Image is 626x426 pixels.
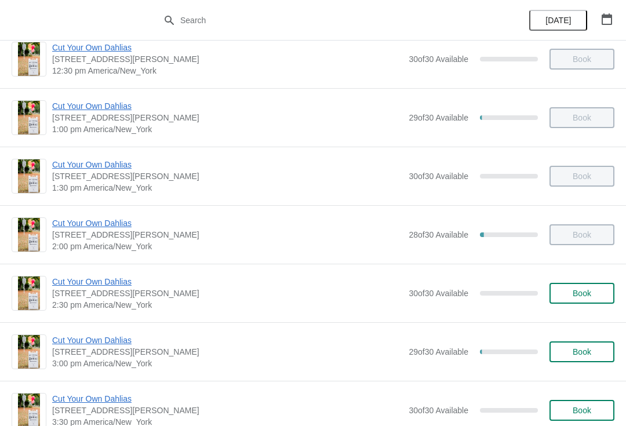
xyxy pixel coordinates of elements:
[52,299,403,311] span: 2:30 pm America/New_York
[573,406,591,415] span: Book
[52,229,403,241] span: [STREET_ADDRESS][PERSON_NAME]
[52,170,403,182] span: [STREET_ADDRESS][PERSON_NAME]
[52,276,403,287] span: Cut Your Own Dahlias
[52,100,403,112] span: Cut Your Own Dahlias
[52,65,403,77] span: 12:30 pm America/New_York
[52,42,403,53] span: Cut Your Own Dahlias
[573,347,591,356] span: Book
[409,172,468,181] span: 30 of 30 Available
[409,289,468,298] span: 30 of 30 Available
[18,276,41,310] img: Cut Your Own Dahlias | 4 Jacobs Lane, Norwell, MA, USA | 2:30 pm America/New_York
[18,335,41,369] img: Cut Your Own Dahlias | 4 Jacobs Lane, Norwell, MA, USA | 3:00 pm America/New_York
[180,10,469,31] input: Search
[545,16,571,25] span: [DATE]
[409,113,468,122] span: 29 of 30 Available
[52,123,403,135] span: 1:00 pm America/New_York
[18,159,41,193] img: Cut Your Own Dahlias | 4 Jacobs Lane, Norwell, MA, USA | 1:30 pm America/New_York
[529,10,587,31] button: [DATE]
[52,241,403,252] span: 2:00 pm America/New_York
[52,358,403,369] span: 3:00 pm America/New_York
[52,112,403,123] span: [STREET_ADDRESS][PERSON_NAME]
[549,341,614,362] button: Book
[409,230,468,239] span: 28 of 30 Available
[409,406,468,415] span: 30 of 30 Available
[52,159,403,170] span: Cut Your Own Dahlias
[18,218,41,252] img: Cut Your Own Dahlias | 4 Jacobs Lane, Norwell, MA, USA | 2:00 pm America/New_York
[52,405,403,416] span: [STREET_ADDRESS][PERSON_NAME]
[52,393,403,405] span: Cut Your Own Dahlias
[409,54,468,64] span: 30 of 30 Available
[52,53,403,65] span: [STREET_ADDRESS][PERSON_NAME]
[52,346,403,358] span: [STREET_ADDRESS][PERSON_NAME]
[549,400,614,421] button: Book
[573,289,591,298] span: Book
[18,101,41,134] img: Cut Your Own Dahlias | 4 Jacobs Lane, Norwell, MA, USA | 1:00 pm America/New_York
[549,283,614,304] button: Book
[52,217,403,229] span: Cut Your Own Dahlias
[52,287,403,299] span: [STREET_ADDRESS][PERSON_NAME]
[18,42,41,76] img: Cut Your Own Dahlias | 4 Jacobs Lane, Norwell, MA, USA | 12:30 pm America/New_York
[409,347,468,356] span: 29 of 30 Available
[52,334,403,346] span: Cut Your Own Dahlias
[52,182,403,194] span: 1:30 pm America/New_York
